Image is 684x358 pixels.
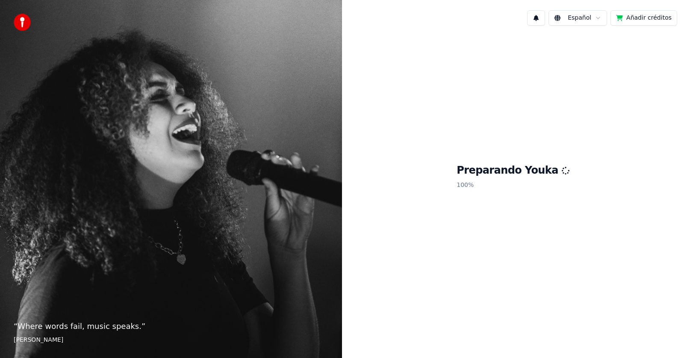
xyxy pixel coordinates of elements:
h1: Preparando Youka [457,164,569,178]
p: 100 % [457,178,569,193]
footer: [PERSON_NAME] [14,336,328,344]
img: youka [14,14,31,31]
p: “ Where words fail, music speaks. ” [14,320,328,332]
button: Añadir créditos [610,10,677,26]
